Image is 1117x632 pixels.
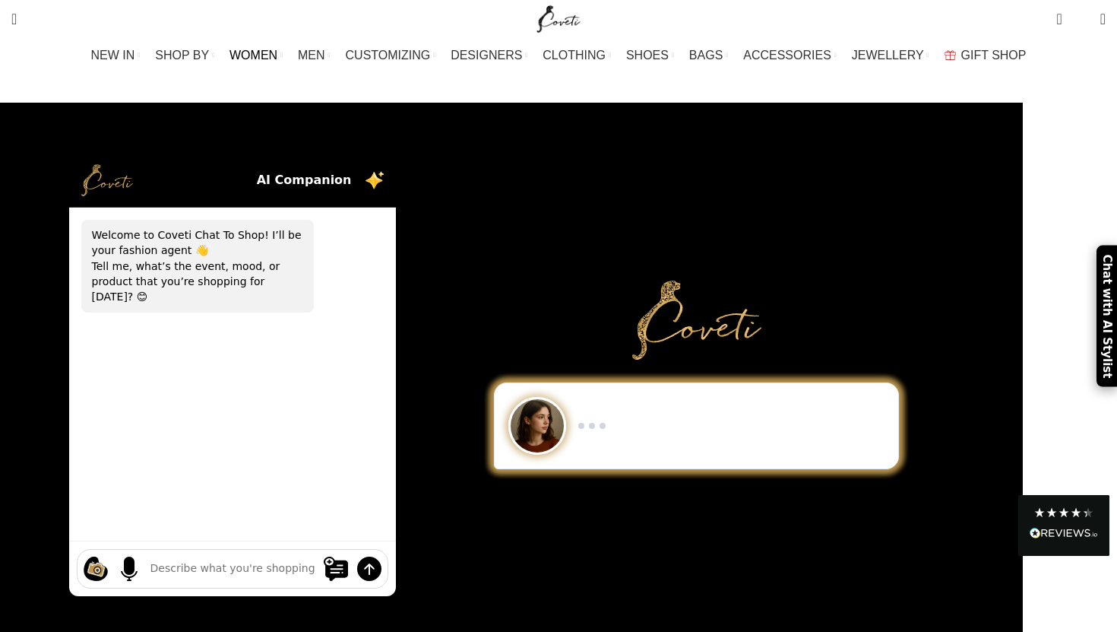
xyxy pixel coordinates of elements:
a: DESIGNERS [451,40,527,71]
span: SHOP BY [155,48,209,62]
div: Read All Reviews [1018,495,1109,556]
img: Primary Gold [632,281,761,360]
span: MEN [298,48,325,62]
a: 0 [1049,4,1069,34]
span: SHOES [626,48,669,62]
span: CLOTHING [543,48,606,62]
a: JEWELLERY [852,40,929,71]
div: My Wishlist [1074,4,1089,34]
span: ACCESSORIES [743,48,831,62]
div: Read All Reviews [1030,525,1098,545]
span: GIFT SHOP [961,48,1027,62]
img: GiftBag [945,50,956,60]
img: REVIEWS.io [1030,528,1098,538]
a: CUSTOMIZING [346,40,436,71]
a: GIFT SHOP [945,40,1027,71]
div: 4.28 Stars [1033,507,1094,519]
span: JEWELLERY [852,48,924,62]
a: ACCESSORIES [743,40,837,71]
a: WOMEN [229,40,283,71]
a: NEW IN [91,40,141,71]
span: WOMEN [229,48,277,62]
span: 0 [1077,15,1088,27]
div: Main navigation [4,40,1113,71]
span: BAGS [689,48,723,62]
a: BAGS [689,40,728,71]
a: Search [4,4,24,34]
span: CUSTOMIZING [346,48,431,62]
span: 0 [1058,8,1069,19]
a: SHOP BY [155,40,214,71]
span: NEW IN [91,48,135,62]
a: CLOTHING [543,40,611,71]
a: SHOES [626,40,674,71]
a: Site logo [533,11,584,24]
span: DESIGNERS [451,48,522,62]
a: MEN [298,40,330,71]
div: Chat to Shop demo [483,383,910,469]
